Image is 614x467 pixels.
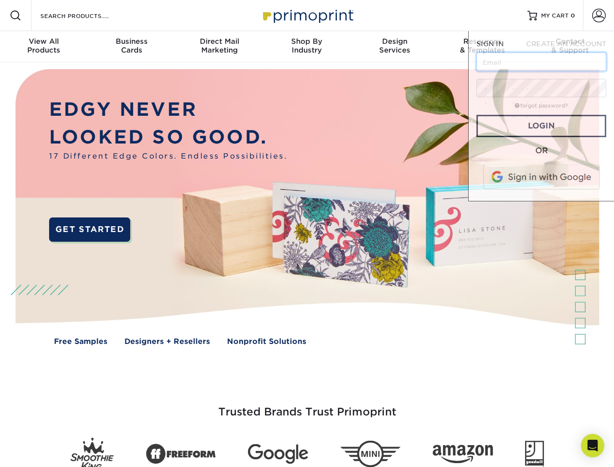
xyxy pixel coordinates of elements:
span: Business [88,37,175,46]
span: CREATE AN ACCOUNT [526,40,606,48]
a: DesignServices [351,31,439,62]
div: Cards [88,37,175,54]
img: Google [248,444,308,464]
a: Login [476,115,606,137]
a: forgot password? [515,103,568,109]
div: Open Intercom Messenger [581,434,604,457]
input: Email [476,53,606,71]
div: Marketing [175,37,263,54]
h3: Trusted Brands Trust Primoprint [23,382,592,430]
div: Industry [263,37,351,54]
span: SIGN IN [476,40,504,48]
span: Design [351,37,439,46]
a: Designers + Resellers [124,336,210,347]
input: SEARCH PRODUCTS..... [39,10,134,21]
a: BusinessCards [88,31,175,62]
a: GET STARTED [49,217,130,242]
span: Shop By [263,37,351,46]
div: OR [476,145,606,157]
span: 0 [571,12,575,19]
a: Nonprofit Solutions [227,336,306,347]
p: LOOKED SO GOOD. [49,124,287,151]
span: 17 Different Edge Colors. Endless Possibilities. [49,151,287,162]
a: Resources& Templates [439,31,526,62]
span: MY CART [541,12,569,20]
a: Shop ByIndustry [263,31,351,62]
span: Resources [439,37,526,46]
img: Primoprint [259,5,356,26]
p: EDGY NEVER [49,96,287,124]
img: Goodwill [525,441,544,467]
a: Direct MailMarketing [175,31,263,62]
img: Amazon [433,445,493,464]
a: Free Samples [54,336,107,347]
div: Services [351,37,439,54]
div: & Templates [439,37,526,54]
span: Direct Mail [175,37,263,46]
